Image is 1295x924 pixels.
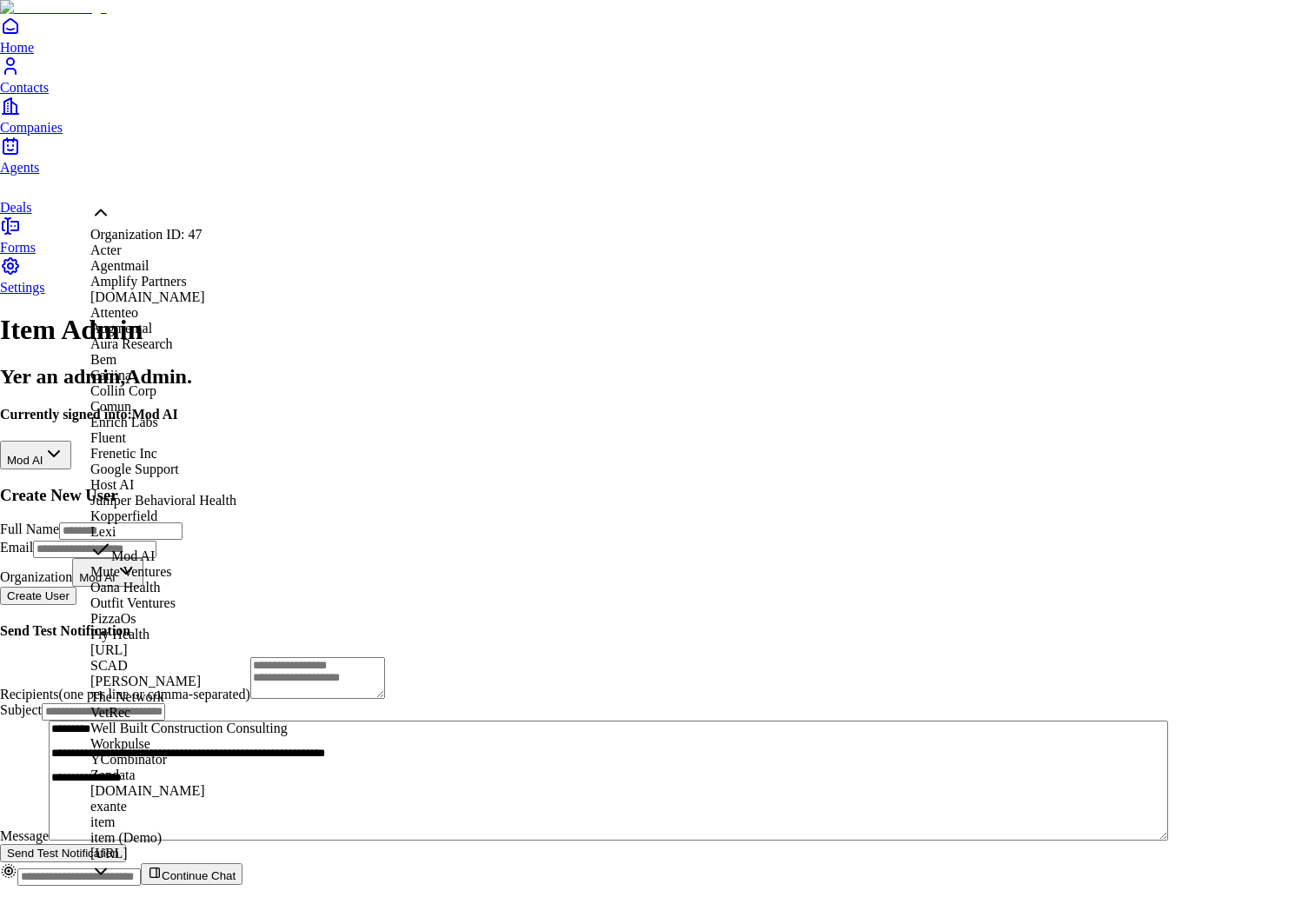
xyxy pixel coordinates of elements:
span: PizzaOs [90,611,136,626]
span: Host AI [90,477,134,492]
span: Enrich Labs [90,415,158,429]
span: Comun [90,399,131,414]
span: exante [90,799,127,814]
span: Frenetic Inc [90,446,157,461]
span: [DOMAIN_NAME] [90,783,205,798]
span: YCombinator [90,752,167,767]
span: Aura Research [90,336,173,351]
span: Attenteo [90,305,138,320]
span: [URL] [90,642,128,657]
span: VetRec [90,705,130,720]
span: Juniper Behavioral Health [90,493,236,508]
span: Zendata [90,768,136,782]
span: Google Support [90,462,179,476]
span: Mod AI [111,548,155,563]
span: Ply Health [90,627,149,641]
span: Agentmail [90,258,149,273]
span: Fluent [90,430,126,445]
span: Bem [90,352,116,367]
span: [URL] [90,846,128,861]
span: Cariina [90,368,131,382]
span: SCAD [90,658,128,673]
span: Collin Corp [90,383,156,398]
span: Kopperfield [90,509,157,523]
span: Oana Health [90,580,160,595]
span: Workpulse [90,736,150,751]
span: [PERSON_NAME] [90,674,201,688]
span: Outfit Ventures [90,595,176,610]
span: Acter [90,243,122,257]
span: item (Demo) [90,830,162,845]
span: Amplify Partners [90,274,187,289]
span: The Network [90,689,164,704]
span: item [90,814,115,829]
span: Augmental [90,321,152,336]
span: Organization ID: 47 [90,227,203,242]
span: [DOMAIN_NAME] [90,289,205,304]
span: Mute Ventures [90,564,171,579]
span: Well Built Construction Consulting [90,721,288,735]
span: Lexi [90,524,116,539]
